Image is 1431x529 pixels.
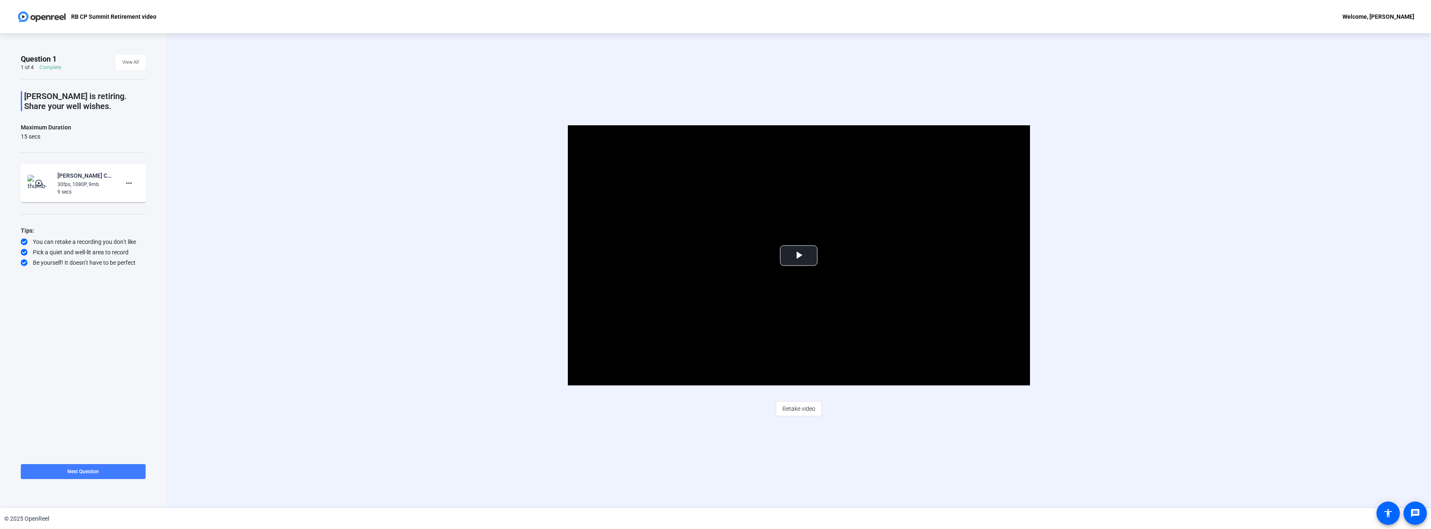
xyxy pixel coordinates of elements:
[21,238,146,246] div: You can retake a recording you don’t like
[782,401,815,417] span: Retake video
[21,122,71,132] div: Maximum Duration
[21,248,146,256] div: Pick a quiet and well-lit area to record
[21,464,146,479] button: Next Question
[57,181,113,188] div: 30fps, 1080P, 9mb
[57,171,113,181] div: [PERSON_NAME] CP Summit Retirement video-RB CP Summit Retirement video-1756319752527-webcam
[21,64,34,71] div: 1 of 4
[27,175,52,191] img: thumb-nail
[35,179,45,187] mat-icon: play_circle_outline
[124,178,134,188] mat-icon: more_horiz
[116,55,146,70] button: View All
[24,91,146,111] p: [PERSON_NAME] is retiring. Share your well wishes.
[1342,12,1414,22] div: Welcome, [PERSON_NAME]
[4,514,49,523] div: © 2025 OpenReel
[67,469,99,474] span: Next Question
[71,12,156,22] p: RB CP Summit Retirement video
[57,188,113,196] div: 9 secs
[122,56,139,69] span: View All
[21,54,57,64] span: Question 1
[568,125,1030,385] div: Video Player
[21,258,146,267] div: Be yourself! It doesn’t have to be perfect
[1383,508,1393,518] mat-icon: accessibility
[21,132,71,141] div: 15 secs
[21,226,146,236] div: Tips:
[1410,508,1420,518] mat-icon: message
[40,64,61,71] div: Complete
[776,401,822,416] button: Retake video
[780,245,817,266] button: Play Video
[17,8,67,25] img: OpenReel logo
